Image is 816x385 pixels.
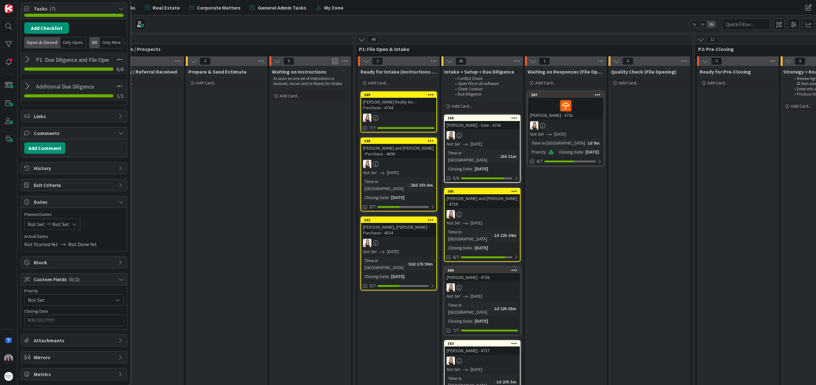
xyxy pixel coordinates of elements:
[364,93,436,97] div: 389
[24,233,124,240] span: Actual Dates
[409,182,434,189] div: 28d 23h 6m
[34,337,115,344] span: Attachments
[470,220,482,226] span: [DATE]
[34,353,115,361] span: Mirrors
[324,4,343,11] span: My Zone
[361,160,436,168] div: DB
[363,160,371,168] img: DB
[445,341,520,346] div: 383
[448,268,520,273] div: 384
[361,138,436,144] div: 349
[200,57,211,65] span: 0
[389,273,390,280] span: :
[361,91,437,132] a: 389[PERSON_NAME] Realty Inc. - Purchase - 4744DB7/7
[444,68,514,75] span: Intake + Setup + Due Diligence
[4,4,13,13] img: Visit kanbanzone.com
[707,21,716,27] span: 3x
[707,36,718,43] span: 11
[364,139,436,143] div: 349
[363,170,377,175] i: Not Set
[390,273,406,280] div: [DATE]
[700,68,751,75] span: Ready for Pre-Closing
[361,138,436,158] div: 349[PERSON_NAME] and [PERSON_NAME] - Purchase - 4690
[363,239,371,247] img: DB
[528,92,603,119] div: 387[PERSON_NAME] - 4741
[312,2,347,13] a: My Zone
[361,68,437,75] span: Ready for Intake (instructions received)
[188,68,246,75] span: Prepare & Send Estimate
[447,317,472,324] div: Closing Date
[531,93,603,97] div: 387
[445,267,520,282] div: 384[PERSON_NAME] - 4738
[583,148,584,155] span: :
[361,92,436,98] div: 389
[34,5,115,12] span: Tasks
[258,4,306,11] span: General Admin Tasks
[447,357,455,365] img: DB
[447,302,492,316] div: Time in [GEOGRAPHIC_DATA]
[103,46,345,52] span: P0: Pre-Open / Prospects
[528,68,604,75] span: Waiting on Responses (File Opening)
[492,305,518,312] div: 1d 22h 55m
[406,260,407,267] span: :
[52,220,69,228] span: Not Set
[24,240,58,248] span: Not Started Yet
[492,305,492,312] span: :
[447,367,460,372] i: Not Set
[363,249,377,254] i: Not Set
[28,220,45,228] span: Not Set
[361,98,436,112] div: [PERSON_NAME] Realty Inc. - Purchase - 4744
[408,182,409,189] span: :
[359,46,684,52] span: P1: File Open & Intake
[470,293,482,300] span: [DATE]
[445,115,520,121] div: 388
[369,203,375,210] span: 3/7
[105,68,177,75] span: New Inquiry / Referral Received
[452,76,520,81] li: Conflict Check
[197,4,241,11] span: Corporate Matters
[448,189,520,194] div: 385
[447,131,455,139] img: DB
[24,22,69,34] button: Add Checklist
[528,121,603,130] div: DB
[28,315,120,326] input: MM/DD/YYYY
[280,93,300,99] span: Add Card...
[445,273,520,282] div: [PERSON_NAME] - 4738
[447,149,498,163] div: Time in [GEOGRAPHIC_DATA]
[472,165,473,172] span: :
[117,65,124,73] span: 6 / 6
[530,121,538,130] img: DB
[153,4,180,11] span: Real Estate
[363,257,406,271] div: Time in [GEOGRAPHIC_DATA]
[690,21,698,27] span: 1x
[34,275,115,283] span: Custom Fields
[499,153,518,160] div: 23h 31m
[34,164,115,172] span: History
[407,260,434,267] div: 92d 17h 59m
[24,142,65,154] button: Add Comment
[24,309,124,313] div: Closing Date
[34,129,115,137] span: Comments
[619,80,639,86] span: Add Card...
[369,282,375,289] span: 3/7
[448,116,520,120] div: 388
[447,210,455,218] img: DB
[444,188,521,262] a: 385[PERSON_NAME] and [PERSON_NAME] - 4739DBNot Set[DATE]Time in [GEOGRAPHIC_DATA]:1d 22h 24mClosi...
[34,370,115,378] span: Metrics
[361,92,436,112] div: 389[PERSON_NAME] Realty Inc. - Purchase - 4744
[445,267,520,273] div: 384
[4,354,13,363] img: BC
[273,76,347,87] p: As soon as one set of instructions is received, move card to Ready for Intake.
[698,21,707,27] span: 2x
[453,327,459,334] span: 7/7
[473,317,490,324] div: [DATE]
[452,87,520,92] li: Client Contact
[447,228,492,242] div: Time in [GEOGRAPHIC_DATA]
[364,218,436,222] div: 262
[530,131,544,137] i: Not Set
[186,2,244,13] a: Corporate Matters
[363,114,371,122] img: DB
[447,293,460,299] i: Not Set
[536,158,543,165] span: 4/7
[528,91,604,166] a: 387[PERSON_NAME] - 4741DBNot Set[DATE]Time in [GEOGRAPHIC_DATA]:1d 9mPriority:Closing Date:[DATE]4/7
